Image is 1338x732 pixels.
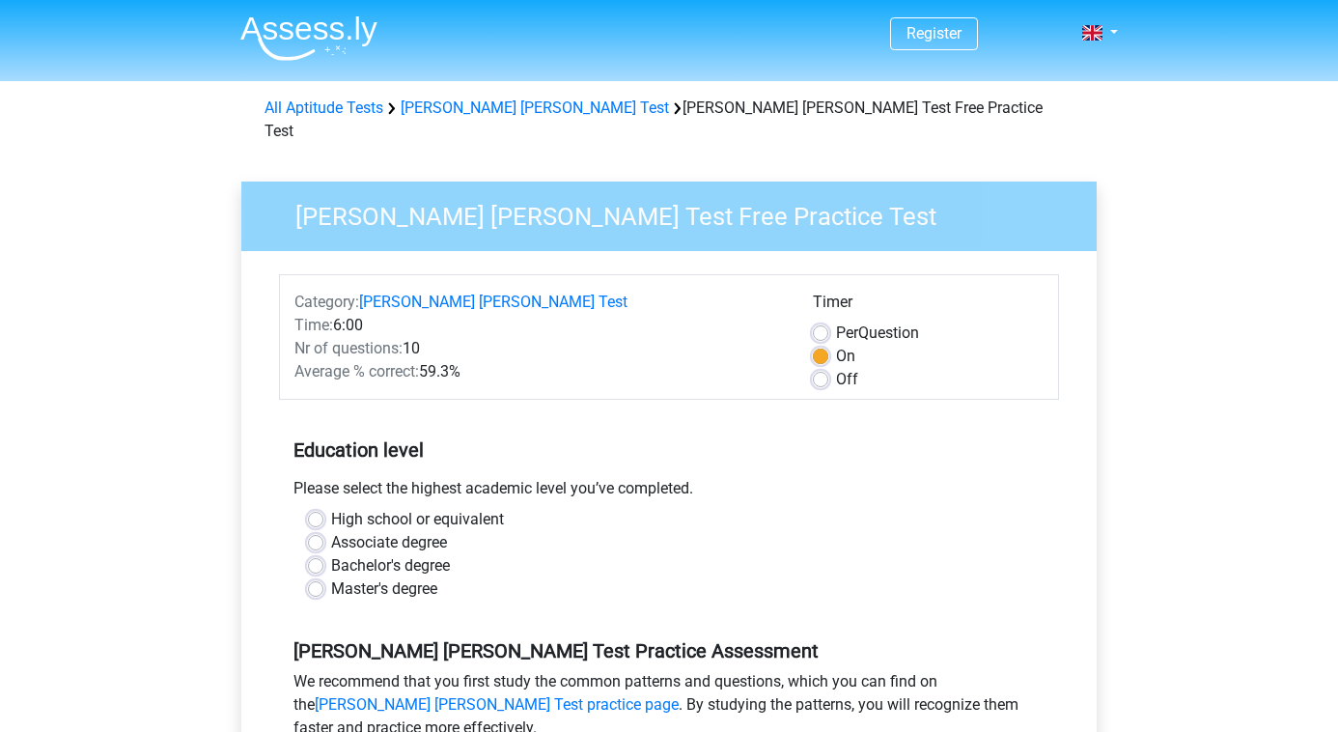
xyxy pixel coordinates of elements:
label: Bachelor's degree [331,554,450,577]
label: High school or equivalent [331,508,504,531]
a: [PERSON_NAME] [PERSON_NAME] Test [401,99,669,117]
span: Category: [294,293,359,311]
a: [PERSON_NAME] [PERSON_NAME] Test [359,293,627,311]
div: 6:00 [280,314,798,337]
span: Nr of questions: [294,339,403,357]
div: 59.3% [280,360,798,383]
a: [PERSON_NAME] [PERSON_NAME] Test practice page [315,695,679,714]
label: Master's degree [331,577,437,601]
span: Per [836,324,858,342]
label: Associate degree [331,531,447,554]
a: Register [906,24,962,42]
div: [PERSON_NAME] [PERSON_NAME] Test Free Practice Test [257,97,1081,143]
h5: Education level [293,431,1045,469]
img: Assessly [240,15,377,61]
span: Average % correct: [294,362,419,380]
label: On [836,345,855,368]
h5: [PERSON_NAME] [PERSON_NAME] Test Practice Assessment [293,639,1045,662]
a: All Aptitude Tests [265,99,383,117]
label: Off [836,368,858,391]
div: Please select the highest academic level you’ve completed. [279,477,1059,508]
span: Time: [294,316,333,334]
label: Question [836,322,919,345]
div: Timer [813,291,1044,322]
h3: [PERSON_NAME] [PERSON_NAME] Test Free Practice Test [272,194,1082,232]
div: 10 [280,337,798,360]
